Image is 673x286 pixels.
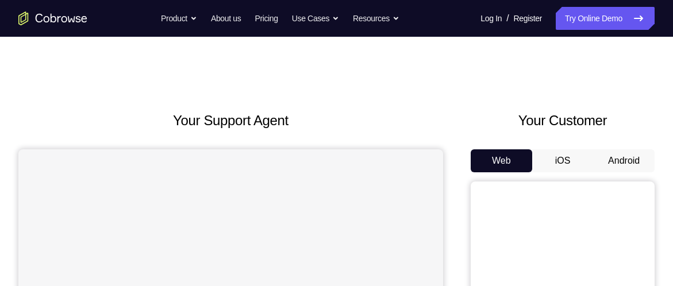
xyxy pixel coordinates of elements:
h2: Your Support Agent [18,110,443,131]
button: Resources [353,7,399,30]
button: Use Cases [292,7,339,30]
a: Log In [480,7,502,30]
h2: Your Customer [471,110,655,131]
a: Pricing [255,7,278,30]
a: Register [514,7,542,30]
button: iOS [532,149,594,172]
a: Try Online Demo [556,7,655,30]
button: Product [161,7,197,30]
a: Go to the home page [18,11,87,25]
span: / [506,11,509,25]
button: Web [471,149,532,172]
a: About us [211,7,241,30]
button: Android [593,149,655,172]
